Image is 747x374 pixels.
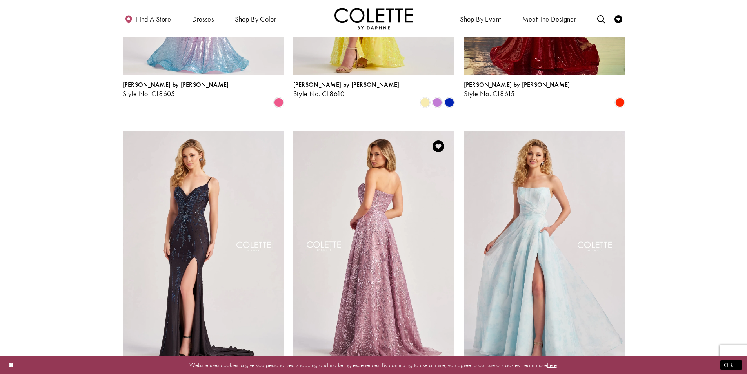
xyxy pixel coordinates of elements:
[520,8,578,29] a: Meet the designer
[5,358,18,372] button: Close Dialog
[235,15,276,23] span: Shop by color
[123,81,229,98] div: Colette by Daphne Style No. CL8605
[293,81,400,98] div: Colette by Daphne Style No. CL8610
[445,98,454,107] i: Royal Blue
[433,98,442,107] i: Orchid
[464,89,515,98] span: Style No. CL8615
[547,361,557,369] a: here
[293,89,345,98] span: Style No. CL8610
[615,98,625,107] i: Scarlet
[720,360,742,370] button: Submit Dialog
[136,15,171,23] span: Find a store
[464,131,625,365] a: Visit Colette by Daphne Style No. CL8635 Page
[190,8,216,29] span: Dresses
[293,131,454,365] a: Visit Colette by Daphne Style No. CL8625 Page
[522,15,576,23] span: Meet the designer
[420,98,430,107] i: Sunshine
[334,8,413,29] img: Colette by Daphne
[430,138,447,155] a: Add to Wishlist
[334,8,413,29] a: Visit Home Page
[233,8,278,29] span: Shop by color
[56,359,691,370] p: Website uses cookies to give you personalized shopping and marketing experiences. By continuing t...
[274,98,284,107] i: Pink Ombre
[123,89,175,98] span: Style No. CL8605
[123,8,173,29] a: Find a store
[464,81,570,98] div: Colette by Daphne Style No. CL8615
[458,8,503,29] span: Shop By Event
[460,15,501,23] span: Shop By Event
[293,80,400,89] span: [PERSON_NAME] by [PERSON_NAME]
[464,80,570,89] span: [PERSON_NAME] by [PERSON_NAME]
[123,80,229,89] span: [PERSON_NAME] by [PERSON_NAME]
[123,131,284,365] a: Visit Colette by Daphne Style No. CL8620 Page
[613,8,624,29] a: Check Wishlist
[595,8,607,29] a: Toggle search
[192,15,214,23] span: Dresses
